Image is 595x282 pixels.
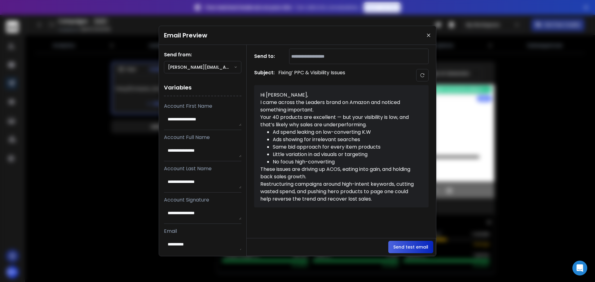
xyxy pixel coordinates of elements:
h1: Send from: [164,51,241,59]
li: Ad spend leaking on low-converting K.W [273,128,415,136]
p: Email [164,228,241,235]
p: Account First Name [164,102,241,110]
p: Account Full Name [164,134,241,141]
li: No focus high-converting [273,158,415,166]
h1: Subject: [254,69,275,81]
div: Open Intercom Messenger [572,261,587,275]
div: These issues are driving up ACOS, eating into gain, and holding back sales growth. [260,166,415,180]
li: Ads showing for irrelevant searches [273,136,415,143]
div: Restructuring campaigns around high-intent keywords, cutting wasted spend, and pushing hero produ... [260,180,415,203]
h1: Email Preview [164,31,207,40]
p: Account Last Name [164,165,241,172]
p: Account Signature [164,196,241,204]
h1: Send to: [254,53,279,60]
li: Little variation in ad visuals or targeting [273,151,415,158]
p: Fixing’ PPC & Visibility Issues [278,69,345,81]
button: Send test email [388,241,433,253]
li: Same bid approach for every item products [273,143,415,151]
div: I came across the Leaders brand on Amazon and noticed something important. [260,99,415,114]
h1: Variables [164,80,241,96]
div: Hi [PERSON_NAME], [260,91,415,99]
p: [PERSON_NAME][EMAIL_ADDRESS][DOMAIN_NAME] [168,64,234,70]
div: Your 40 products are excellent — but your visibility is low, and that’s likely why sales are unde... [260,114,415,128]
